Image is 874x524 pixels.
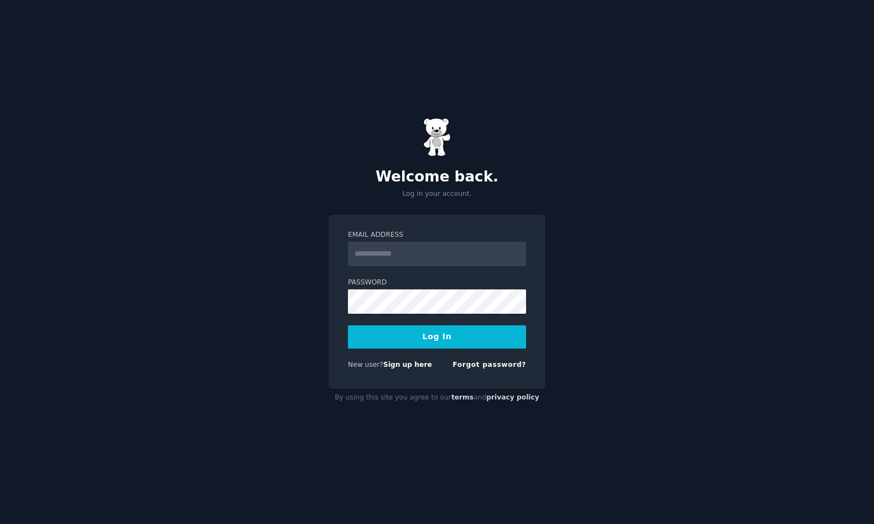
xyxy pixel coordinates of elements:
div: By using this site you agree to our and [329,389,545,407]
label: Email Address [348,230,526,240]
a: terms [451,393,474,401]
button: Log In [348,325,526,349]
h2: Welcome back. [329,168,545,186]
a: Forgot password? [452,361,526,369]
a: Sign up here [383,361,432,369]
img: Gummy Bear [423,118,451,157]
a: privacy policy [486,393,539,401]
label: Password [348,278,526,288]
span: New user? [348,361,383,369]
p: Log in your account. [329,189,545,199]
